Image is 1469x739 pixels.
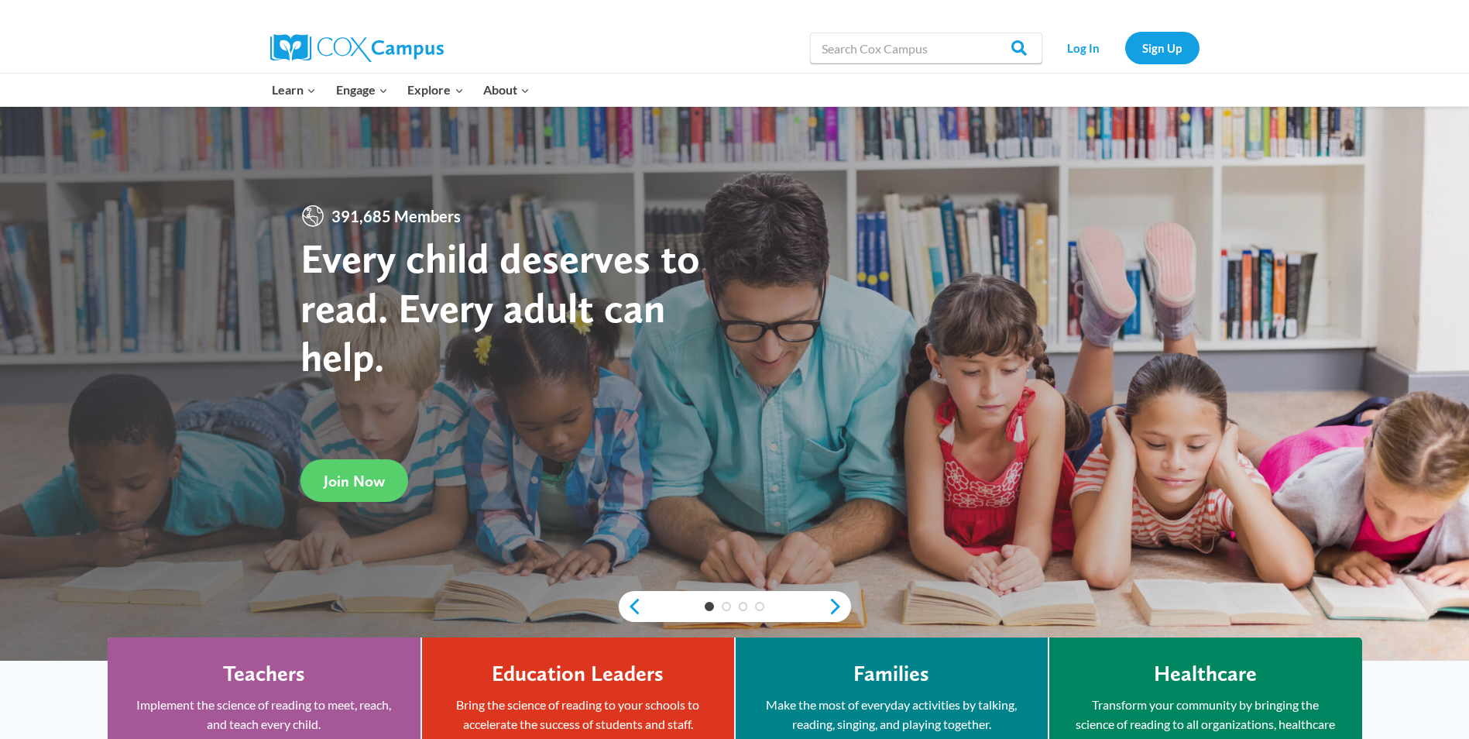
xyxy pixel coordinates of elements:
[300,459,408,502] a: Join Now
[619,591,851,622] div: content slider buttons
[270,34,444,62] img: Cox Campus
[759,695,1025,734] p: Make the most of everyday activities by talking, reading, singing, and playing together.
[1125,32,1200,64] a: Sign Up
[407,80,463,100] span: Explore
[263,74,540,106] nav: Primary Navigation
[1154,661,1257,687] h4: Healthcare
[492,661,664,687] h4: Education Leaders
[705,602,714,611] a: 1
[325,204,467,229] span: 391,685 Members
[272,80,316,100] span: Learn
[853,661,929,687] h4: Families
[131,695,397,734] p: Implement the science of reading to meet, reach, and teach every child.
[739,602,748,611] a: 3
[336,80,388,100] span: Engage
[483,80,530,100] span: About
[810,33,1042,64] input: Search Cox Campus
[300,233,700,381] strong: Every child deserves to read. Every adult can help.
[828,597,851,616] a: next
[324,472,385,490] span: Join Now
[223,661,305,687] h4: Teachers
[1050,32,1200,64] nav: Secondary Navigation
[755,602,764,611] a: 4
[445,695,711,734] p: Bring the science of reading to your schools to accelerate the success of students and staff.
[1050,32,1117,64] a: Log In
[722,602,731,611] a: 2
[619,597,642,616] a: previous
